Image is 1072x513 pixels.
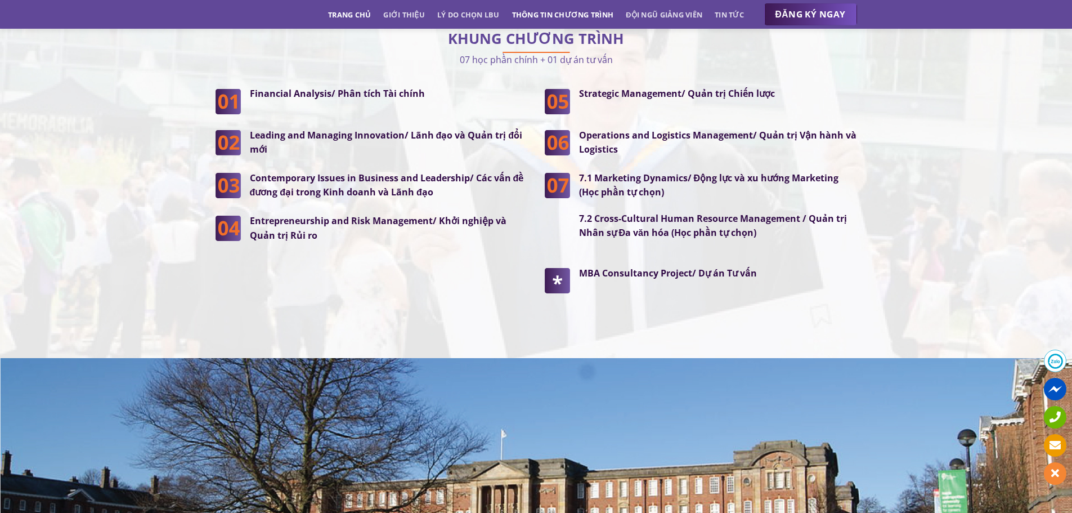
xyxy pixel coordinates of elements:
[579,212,847,239] strong: 7.2 Cross-Cultural Human Resource Management / Quản trị Nhân sự Đa văn hóa (Học phần tự chọn)
[626,5,702,25] a: Đội ngũ giảng viên
[250,215,506,242] strong: Entrepreneurship and Risk Management/ Khởi nghiệp và Quản trị Rủi ro
[383,5,425,25] a: Giới thiệu
[328,5,371,25] a: Trang chủ
[216,33,857,44] h2: KHUNG CHƯƠNG TRÌNH
[579,267,757,279] strong: MBA Consultancy Project/ Dự án Tư vấn
[216,52,857,67] p: 07 học phần chính + 01 dự án tư vấn
[579,172,839,199] strong: 7.1 Marketing Dynamics/ Động lực và xu hướng Marketing (Học phần tự chọn)
[579,129,856,156] strong: Operations and Logistics Management/ Quản trị Vận hành và Logistics
[437,5,500,25] a: Lý do chọn LBU
[503,52,570,53] img: line-lbu.jpg
[715,5,744,25] a: Tin tức
[579,87,775,100] strong: Strategic Management/ Quản trị Chiến lược
[764,3,857,26] a: ĐĂNG KÝ NGAY
[775,7,846,21] span: ĐĂNG KÝ NGAY
[250,172,524,199] strong: Contemporary Issues in Business and Leadership/ Các vấn đề đương đại trong Kinh doanh và Lãnh đạo
[250,87,425,100] strong: Financial Analysis/ Phân tích Tài chính
[250,129,523,156] strong: Leading and Managing Innovation/ Lãnh đạo và Quản trị đổi mới
[512,5,614,25] a: Thông tin chương trình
